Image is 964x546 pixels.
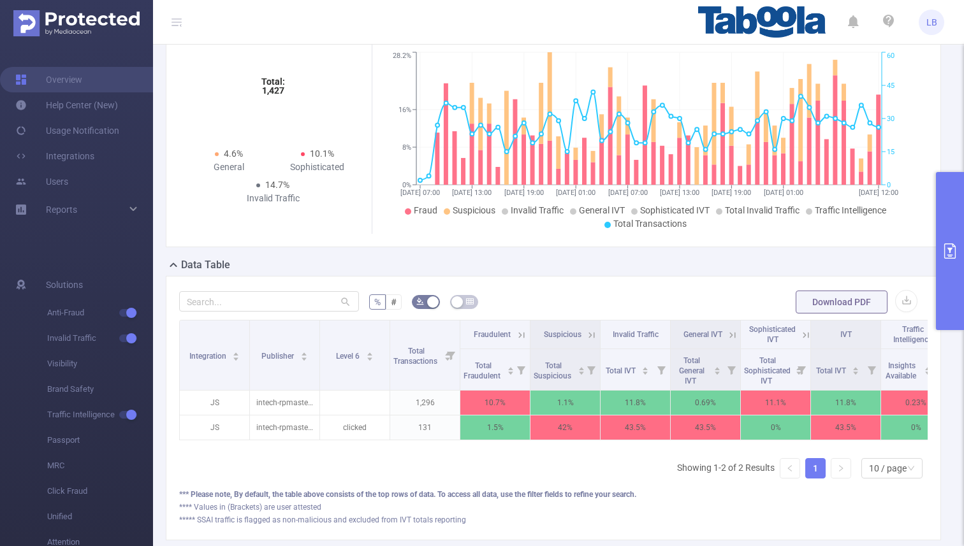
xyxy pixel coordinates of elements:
p: 0% [741,415,810,440]
span: # [391,297,397,307]
p: 43.5% [671,415,740,440]
tspan: 28.2% [393,52,411,61]
tspan: 1,427 [262,85,284,96]
li: Showing 1-2 of 2 Results [677,458,775,478]
tspan: 8% [402,143,411,152]
tspan: 15 [887,148,895,156]
div: Sort [924,365,931,373]
span: Traffic Intelligence [815,205,886,215]
span: General IVT [579,205,625,215]
span: Total IVT [816,366,848,375]
tspan: [DATE] 19:00 [504,189,543,197]
p: 42% [530,415,600,440]
i: icon: caret-up [714,365,721,369]
span: Anti-Fraud [47,300,153,326]
p: 11.8% [811,391,880,415]
p: intech-rpmasternet [250,391,319,415]
i: icon: caret-down [366,356,373,359]
tspan: [DATE] 07:00 [400,189,440,197]
div: Sort [366,350,374,358]
p: JS [180,391,249,415]
p: clicked [320,415,390,440]
span: Publisher [261,352,296,361]
div: Sort [713,365,721,373]
tspan: 16% [398,106,411,114]
tspan: Total: [261,76,285,87]
tspan: 60 [887,52,895,61]
i: Filter menu [792,349,810,390]
i: icon: down [907,464,915,473]
tspan: [DATE] 01:00 [556,189,595,197]
div: Sophisticated [273,161,361,174]
p: 0.69% [671,391,740,415]
i: Filter menu [512,349,530,390]
i: icon: caret-down [578,370,585,373]
div: Sort [852,365,859,373]
span: General IVT [683,330,722,339]
p: 0.23% [881,391,951,415]
button: Download PDF [796,291,887,313]
i: icon: caret-up [507,365,514,369]
img: Protected Media [13,10,140,36]
div: Sort [507,365,515,373]
p: 1.1% [530,391,600,415]
span: Suspicious [544,330,581,339]
a: 1 [806,459,825,478]
i: icon: caret-up [924,365,931,369]
i: Filter menu [722,349,740,390]
p: 11.1% [741,391,810,415]
span: Solutions [46,272,83,298]
li: Next Page [831,458,851,478]
div: Invalid Traffic [229,192,318,205]
div: Sort [300,350,308,358]
p: 10.7% [460,391,530,415]
span: Sophisticated IVT [749,325,796,344]
i: icon: caret-up [233,350,240,354]
span: Total Invalid Traffic [725,205,800,215]
p: 1,296 [390,391,460,415]
i: icon: caret-down [233,356,240,359]
i: icon: right [837,464,845,472]
h2: Data Table [181,257,230,273]
p: 11.8% [601,391,670,415]
span: Invalid Traffic [613,330,659,339]
span: Sophisticated IVT [640,205,710,215]
a: Help Center (New) [15,92,118,118]
a: Users [15,169,68,194]
tspan: [DATE] 07:00 [608,189,647,197]
span: Level 6 [336,352,361,361]
p: 43.5% [811,415,880,440]
p: 0% [881,415,951,440]
i: icon: caret-up [300,350,307,354]
div: 10 / page [869,459,907,478]
tspan: [DATE] 12:00 [859,189,898,197]
p: JS [180,415,249,440]
span: LB [926,10,937,35]
span: 14.7% [265,180,289,190]
span: Traffic Intelligence [47,402,153,427]
a: Usage Notification [15,118,119,143]
p: intech-rpmasternet [250,415,319,440]
li: 1 [805,458,826,478]
div: **** Values in (Brackets) are user attested [179,501,928,513]
span: % [374,297,381,307]
i: icon: caret-up [642,365,649,369]
span: Insights Available [886,361,918,380]
a: Reports [46,197,77,222]
i: icon: caret-down [924,370,931,373]
i: icon: caret-up [366,350,373,354]
div: Sort [578,365,585,373]
span: 10.1% [310,148,334,159]
span: Integration [189,352,228,361]
span: Visibility [47,351,153,377]
span: Suspicious [453,205,495,215]
i: icon: table [466,298,474,305]
tspan: 0% [402,181,411,189]
p: 43.5% [601,415,670,440]
span: Traffic Intelligence [893,325,932,344]
li: Previous Page [780,458,800,478]
i: icon: caret-down [714,370,721,373]
i: Filter menu [652,349,670,390]
input: Search... [179,291,359,312]
div: Sort [641,365,649,373]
